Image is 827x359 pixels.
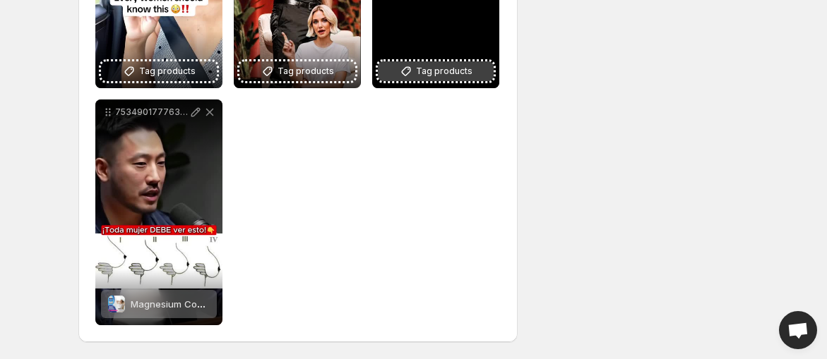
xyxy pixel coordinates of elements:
button: Tag products [101,61,217,81]
span: Tag products [416,64,472,78]
span: Magnesium Complex – 8 Essential Forms for Daily Wellness | Vegan, Gluten-Free Supplement [131,298,544,310]
span: Tag products [139,64,196,78]
button: Tag products [239,61,355,81]
img: Magnesium Complex – 8 Essential Forms for Daily Wellness | Vegan, Gluten-Free Supplement [108,296,125,312]
div: Open chat [779,311,817,349]
button: Tag products [378,61,494,81]
span: Tag products [278,64,334,78]
p: 7534901777632595213 [115,107,189,118]
div: 7534901777632595213Magnesium Complex – 8 Essential Forms for Daily Wellness | Vegan, Gluten-Free ... [95,99,222,325]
